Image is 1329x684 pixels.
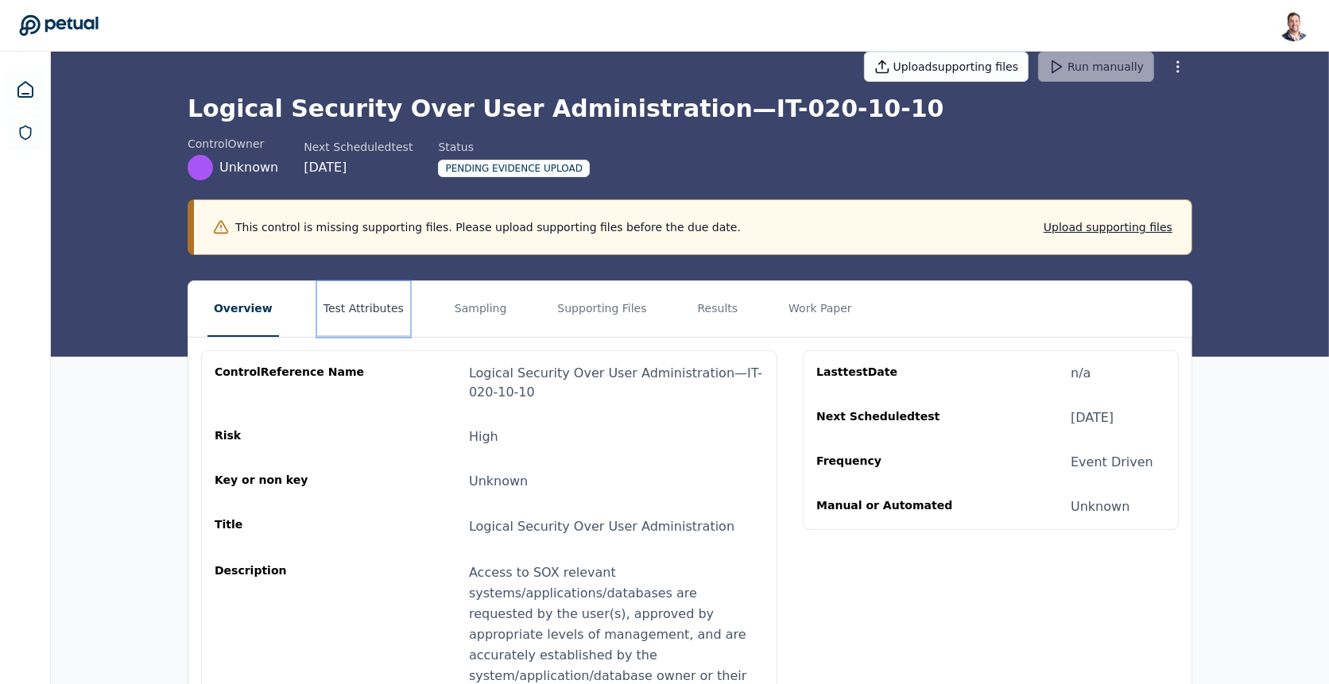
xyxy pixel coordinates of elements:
button: Overview [207,281,279,337]
div: Next Scheduled test [304,139,413,155]
div: Risk [215,427,367,446]
div: Pending Evidence Upload [438,160,590,177]
button: Test Attributes [317,281,410,337]
button: Uploadsupporting files [864,52,1029,82]
div: Frequency [816,453,969,472]
div: n/a [1071,364,1091,383]
button: Upload supporting files [1044,219,1172,235]
span: Logical Security Over User Administration [469,519,734,534]
div: [DATE] [304,158,413,177]
div: Last test Date [816,364,969,383]
button: Sampling [448,281,513,337]
button: Supporting Files [551,281,653,337]
div: Manual or Automated [816,497,969,516]
div: control Owner [188,136,278,152]
div: Event Driven [1071,453,1153,472]
a: Go to Dashboard [19,14,99,37]
button: Results [692,281,745,337]
h1: Logical Security Over User Administration — IT-020-10-10 [188,95,1192,123]
div: Unknown [469,472,528,491]
p: This control is missing supporting files. Please upload supporting files before the due date. [235,219,741,235]
div: [DATE] [1071,408,1114,427]
a: Dashboard [6,71,45,109]
button: More Options [1164,52,1192,81]
nav: Tabs [188,281,1191,337]
div: Title [215,516,367,537]
a: SOC [8,115,43,150]
span: Unknown [219,158,278,177]
img: Snir Kodesh [1278,10,1310,41]
div: control Reference Name [215,364,367,402]
button: Work Paper [782,281,858,337]
div: Status [438,139,590,155]
div: High [469,427,498,446]
button: Run manually [1038,52,1154,82]
div: Next Scheduled test [816,408,969,427]
div: Logical Security Over User Administration — IT-020-10-10 [469,364,764,402]
div: Unknown [1071,497,1129,516]
div: Key or non key [215,472,367,491]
